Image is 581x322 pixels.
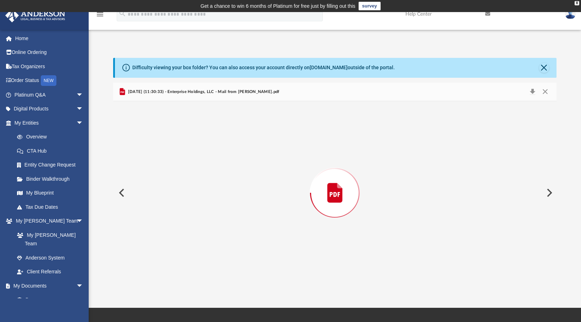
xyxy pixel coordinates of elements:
[41,75,56,86] div: NEW
[127,89,280,95] span: [DATE] (11:30:33) - Enterprise Holdings, LLC - Mail from [PERSON_NAME].pdf
[5,73,94,88] a: Order StatusNEW
[5,214,90,228] a: My [PERSON_NAME] Teamarrow_drop_down
[10,265,90,279] a: Client Referrals
[5,45,94,60] a: Online Ordering
[565,9,576,19] img: User Pic
[96,10,104,18] i: menu
[10,293,87,307] a: Box
[200,2,355,10] div: Get a chance to win 6 months of Platinum for free just by filling out this
[10,200,94,214] a: Tax Due Dates
[76,279,90,293] span: arrow_drop_down
[10,186,90,200] a: My Blueprint
[76,214,90,229] span: arrow_drop_down
[5,116,94,130] a: My Entitiesarrow_drop_down
[541,183,557,203] button: Next File
[118,10,126,17] i: search
[3,9,67,22] img: Anderson Advisors Platinum Portal
[10,172,94,186] a: Binder Walkthrough
[76,88,90,102] span: arrow_drop_down
[10,228,87,251] a: My [PERSON_NAME] Team
[5,59,94,73] a: Tax Organizers
[526,87,539,97] button: Download
[539,63,549,73] button: Close
[113,83,556,285] div: Preview
[113,183,129,203] button: Previous File
[10,251,90,265] a: Anderson System
[76,116,90,130] span: arrow_drop_down
[5,88,94,102] a: Platinum Q&Aarrow_drop_down
[5,279,90,293] a: My Documentsarrow_drop_down
[132,64,395,71] div: Difficulty viewing your box folder? You can also access your account directly on outside of the p...
[96,13,104,18] a: menu
[10,130,94,144] a: Overview
[10,158,94,172] a: Entity Change Request
[76,102,90,116] span: arrow_drop_down
[359,2,381,10] a: survey
[575,1,579,5] div: close
[5,102,94,116] a: Digital Productsarrow_drop_down
[10,144,94,158] a: CTA Hub
[5,31,94,45] a: Home
[539,87,552,97] button: Close
[310,65,348,70] a: [DOMAIN_NAME]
